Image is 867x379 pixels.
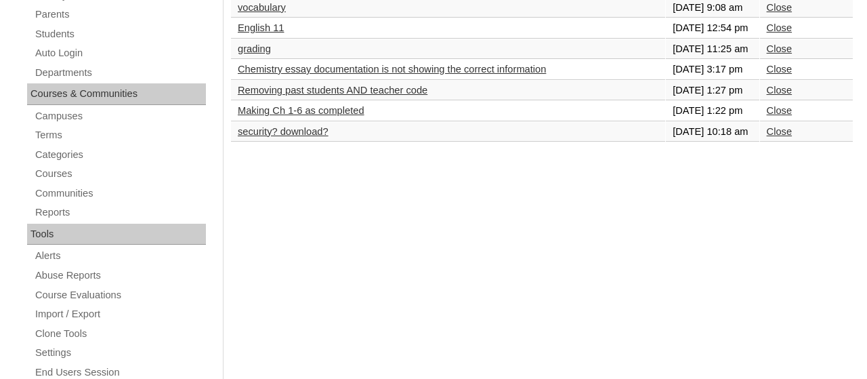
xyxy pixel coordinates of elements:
a: Clone Tools [34,325,206,342]
a: vocabulary [238,2,286,13]
a: Terms [34,127,206,144]
a: Making Ch 1-6 as completed [238,105,364,116]
a: Communities [34,185,206,202]
a: Parents [34,6,206,23]
td: [DATE] 1:22 pm [666,101,759,121]
a: Reports [34,204,206,221]
a: Removing past students AND teacher code [238,85,427,96]
div: Courses & Communities [27,83,206,105]
a: Categories [34,146,206,163]
td: [DATE] 3:17 pm [666,60,759,80]
a: Course Evaluations [34,287,206,304]
a: Auto Login [34,45,206,62]
td: [DATE] 12:54 pm [666,18,759,39]
a: Abuse Reports [34,267,206,284]
td: [DATE] 1:27 pm [666,81,759,101]
a: Close [767,43,792,54]
a: grading [238,43,271,54]
a: English 11 [238,22,284,33]
a: Campuses [34,108,206,125]
a: Close [767,2,792,13]
a: Close [767,105,792,116]
a: Close [767,126,792,137]
a: Settings [34,344,206,361]
a: Close [767,22,792,33]
td: [DATE] 10:18 am [666,122,759,142]
a: Chemistry essay documentation is not showing the correct information [238,64,546,75]
a: Alerts [34,247,206,264]
a: Import / Export [34,306,206,323]
div: Tools [27,224,206,245]
a: Departments [34,64,206,81]
a: Close [767,64,792,75]
a: Students [34,26,206,43]
td: [DATE] 11:25 am [666,39,759,60]
a: Courses [34,165,206,182]
a: security? download? [238,126,329,137]
a: Close [767,85,792,96]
